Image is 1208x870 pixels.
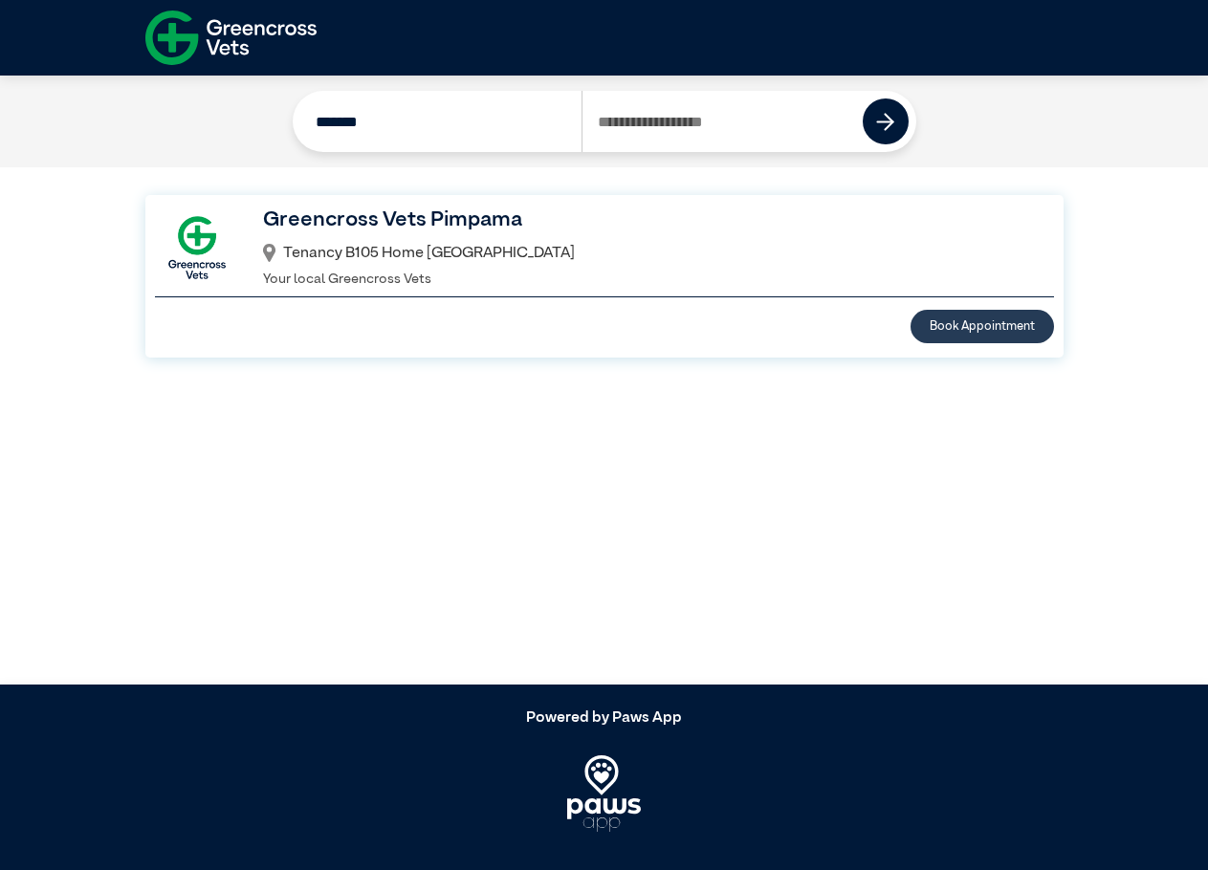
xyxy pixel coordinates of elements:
[567,755,641,832] img: PawsApp
[155,206,239,290] img: GX-Square.png
[145,709,1064,728] h5: Powered by Paws App
[582,91,864,152] input: Search by Postcode
[263,205,1029,237] h3: Greencross Vets Pimpama
[145,5,317,71] img: f-logo
[263,237,1029,270] div: Tenancy B105 Home [GEOGRAPHIC_DATA]
[300,91,582,152] input: Search by Clinic Name
[876,113,894,131] img: icon-right
[263,270,1029,291] p: Your local Greencross Vets
[911,310,1054,343] button: Book Appointment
